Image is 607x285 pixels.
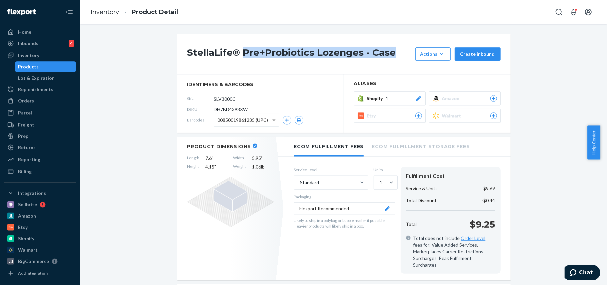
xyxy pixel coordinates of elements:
span: " [215,164,216,170]
a: Product Detail [132,8,178,16]
a: Order Level [461,235,486,241]
a: Inventory [4,50,76,61]
li: Ecom Fulfillment Fees [294,137,364,157]
div: Add Integration [18,270,48,276]
button: Shopify1 [354,91,426,105]
div: Etsy [18,224,28,231]
span: Height [187,164,200,170]
div: Reporting [18,156,40,163]
span: 5.95 [252,155,274,162]
div: Actions [420,51,446,57]
div: 4 [69,40,74,47]
p: $9.69 [484,185,495,192]
a: Reporting [4,154,76,165]
div: Integrations [18,190,46,197]
label: Units [374,167,395,173]
span: Walmart [442,112,464,119]
a: Billing [4,166,76,177]
a: Parcel [4,107,76,118]
span: Total does not include fees for: Value Added Services, Marketplaces Carrier Restrictions Surcharg... [413,235,495,268]
span: Weight [233,164,246,170]
div: Home [18,29,31,35]
span: 4.15 [206,164,227,170]
p: Total Discount [406,197,437,204]
p: Service & Units [406,185,438,192]
span: identifiers & barcodes [187,81,334,88]
a: Prep [4,131,76,141]
div: 1 [380,179,383,186]
a: Lot & Expiration [15,73,76,83]
h2: Product Dimensions [187,144,251,150]
a: Add Integration [4,269,76,277]
p: $9.25 [470,218,495,231]
span: DSKU [187,106,214,112]
div: Billing [18,168,32,175]
a: Walmart [4,245,76,255]
button: Close Navigation [63,5,76,19]
span: 7.6 [206,155,227,162]
a: Amazon [4,211,76,221]
p: -$0.44 [482,197,495,204]
div: Returns [18,144,36,151]
li: Ecom Fulfillment Storage Fees [372,137,470,155]
span: Amazon [442,95,462,102]
span: 00850019861235 (UPC) [218,114,268,126]
button: Help Center [587,125,600,160]
a: Shopify [4,233,76,244]
div: Fulfillment Cost [406,172,495,180]
button: Integrations [4,188,76,199]
div: Freight [18,121,34,128]
p: Packaging [294,194,395,200]
button: Flexport Recommended [294,202,395,215]
p: Total [406,221,417,228]
span: 1 [386,95,389,102]
button: Open account menu [582,5,595,19]
a: BigCommerce [4,256,76,267]
span: Width [233,155,246,162]
button: Create inbound [455,47,501,61]
div: Products [18,63,39,70]
h1: StellaLife® Pre+Probiotics Lozenges - Case [187,47,412,61]
span: 1.06 lb [252,164,274,170]
h2: Aliases [354,81,501,86]
a: Inventory [91,8,119,16]
span: " [261,155,263,161]
div: Prep [18,133,28,139]
div: BigCommerce [18,258,49,265]
div: Inbounds [18,40,38,47]
div: Walmart [18,247,38,253]
span: Shopify [367,95,386,102]
span: Barcodes [187,117,214,123]
a: Inbounds4 [4,38,76,49]
a: Freight [4,119,76,130]
button: Open Search Box [552,5,566,19]
button: Walmart [429,109,501,123]
button: Actions [415,47,451,61]
a: Etsy [4,222,76,233]
a: Products [15,61,76,72]
img: Flexport logo [7,9,36,15]
a: Home [4,27,76,37]
a: Replenishments [4,84,76,95]
div: Replenishments [18,86,53,93]
span: DH7BD4398XW [214,106,248,113]
a: Returns [4,142,76,153]
div: Inventory [18,52,39,59]
div: Shopify [18,235,34,242]
div: Orders [18,97,34,104]
div: Amazon [18,213,36,219]
div: Standard [300,179,319,186]
div: Lot & Expiration [18,75,55,81]
span: " [212,155,214,161]
ol: breadcrumbs [85,2,183,22]
a: Sellbrite [4,199,76,210]
p: Likely to ship in a polybag or bubble mailer if possible. Heavier products will likely ship in a ... [294,218,395,229]
iframe: Opens a widget where you can chat to one of our agents [565,265,600,282]
span: Length [187,155,200,162]
label: Service Level [294,167,368,173]
div: Parcel [18,109,32,116]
